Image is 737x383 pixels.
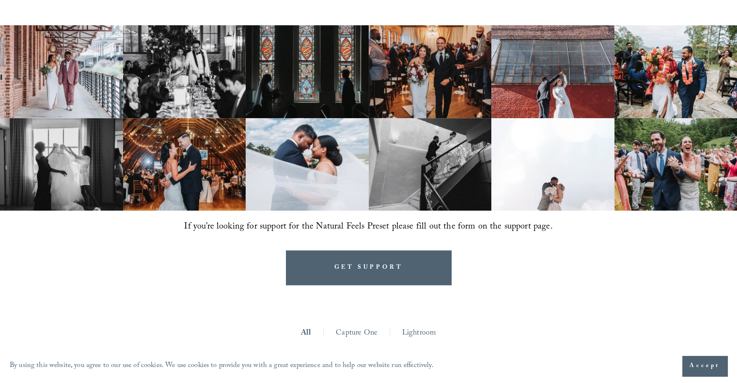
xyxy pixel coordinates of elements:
[402,326,436,341] a: Lightroom
[690,361,720,371] span: Accept
[123,118,246,211] img: Intimate wedding reception NC couple dance
[286,250,452,285] a: GET SUPPORT
[10,359,434,373] p: By using this website, you agree to our use of cookies. We use cookies to provide you with a grea...
[682,356,727,376] button: Accept
[369,118,492,211] img: Candid wedding photographer in Raleigh
[246,118,369,211] img: Beautiful bride and groom portrait photography
[322,326,325,341] span: |
[491,118,614,211] img: Intimate wedding portrait first kiss NC
[246,25,369,118] img: Elegant bride and groom first look photography
[301,326,311,341] a: All
[184,220,552,235] span: If you’re looking for support for the Natural Feels Preset please fill out the form on the suppor...
[123,25,246,118] img: Best Raleigh wedding venue reception toast
[389,326,391,341] span: |
[369,25,492,118] img: Rustic Raleigh wedding venue couple down the aisle
[491,25,614,118] img: Raleigh wedding photographer couple dance
[336,326,377,341] a: Capture One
